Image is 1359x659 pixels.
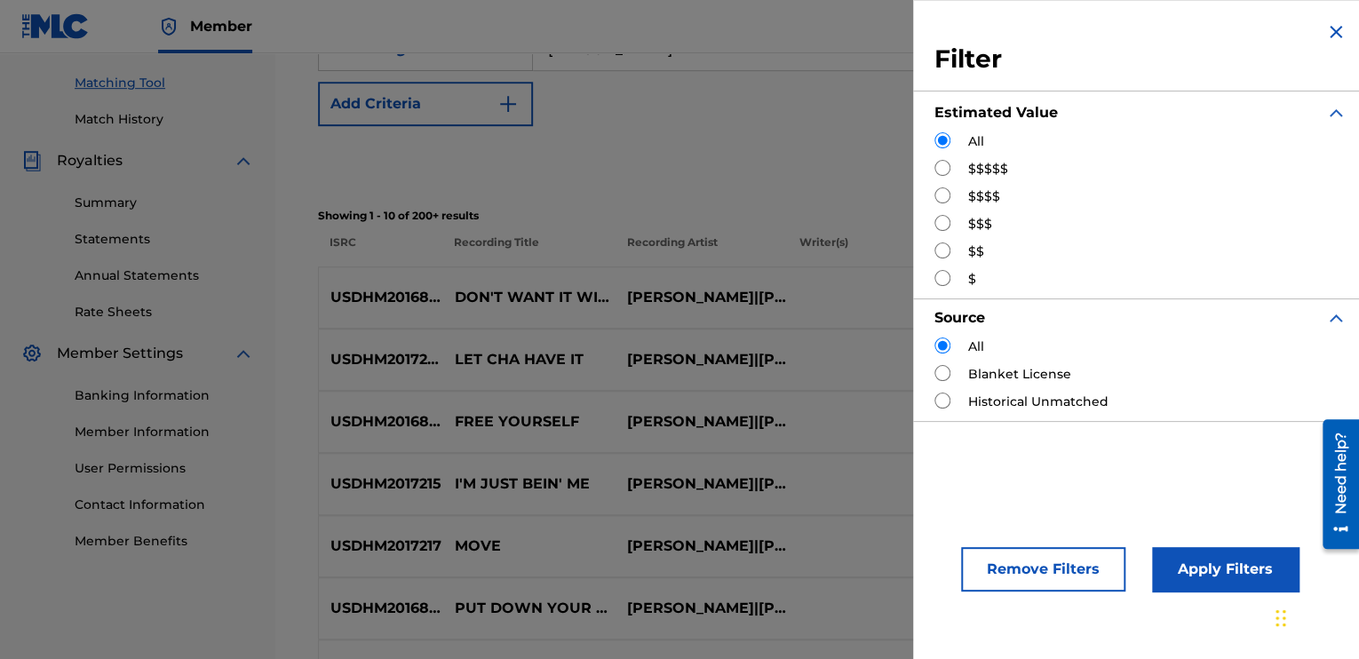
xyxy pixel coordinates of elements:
[21,343,43,364] img: Member Settings
[968,393,1109,411] label: Historical Unmatched
[1325,21,1347,43] img: close
[443,349,616,370] p: LET CHA HAVE IT
[615,349,787,370] p: [PERSON_NAME]|[PERSON_NAME]
[75,266,254,285] a: Annual Statements
[319,349,443,370] p: USDHM2017206
[75,74,254,92] a: Matching Tool
[57,343,183,364] span: Member Settings
[615,287,787,308] p: [PERSON_NAME]|[PERSON_NAME]
[319,287,443,308] p: USDHM2016875
[319,536,443,557] p: USDHM2017217
[75,230,254,249] a: Statements
[443,536,616,557] p: MOVE
[787,234,959,266] p: Writer(s)
[934,309,985,326] strong: Source
[1309,412,1359,555] iframe: Resource Center
[75,423,254,441] a: Member Information
[615,234,787,266] p: Recording Artist
[57,150,123,171] span: Royalties
[443,411,616,433] p: FREE YOURSELF
[75,459,254,478] a: User Permissions
[1270,574,1359,659] iframe: Chat Widget
[1325,307,1347,329] img: expand
[968,365,1071,384] label: Blanket License
[615,598,787,619] p: [PERSON_NAME]|[PERSON_NAME]
[190,16,252,36] span: Member
[1152,547,1299,592] button: Apply Filters
[75,110,254,129] a: Match History
[968,242,984,261] label: $$
[968,337,984,356] label: All
[968,187,1000,206] label: $$$$
[75,303,254,322] a: Rate Sheets
[443,473,616,495] p: I'M JUST BEIN' ME
[319,411,443,433] p: USDHM2016867
[442,234,615,266] p: Recording Title
[21,13,90,39] img: MLC Logo
[961,547,1125,592] button: Remove Filters
[233,150,254,171] img: expand
[1276,592,1286,645] div: Drag
[615,473,787,495] p: [PERSON_NAME]|[PERSON_NAME]
[318,234,442,266] p: ISRC
[968,132,984,151] label: All
[75,386,254,405] a: Banking Information
[968,270,976,289] label: $
[75,496,254,514] a: Contact Information
[318,208,1316,224] p: Showing 1 - 10 of 200+ results
[233,343,254,364] img: expand
[443,598,616,619] p: PUT DOWN YOUR WEAPONS
[21,150,43,171] img: Royalties
[75,194,254,212] a: Summary
[934,44,1347,75] h3: Filter
[1325,102,1347,123] img: expand
[318,82,533,126] button: Add Criteria
[497,93,519,115] img: 9d2ae6d4665cec9f34b9.svg
[319,598,443,619] p: USDHM2016863
[319,473,443,495] p: USDHM2017215
[75,532,254,551] a: Member Benefits
[968,160,1008,179] label: $$$$$
[158,16,179,37] img: Top Rightsholder
[443,287,616,308] p: DON'T WANT IT WITH ME
[615,536,787,557] p: [PERSON_NAME]|[PERSON_NAME]
[615,411,787,433] p: [PERSON_NAME]|[PERSON_NAME]
[968,215,992,234] label: $$$
[934,104,1058,121] strong: Estimated Value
